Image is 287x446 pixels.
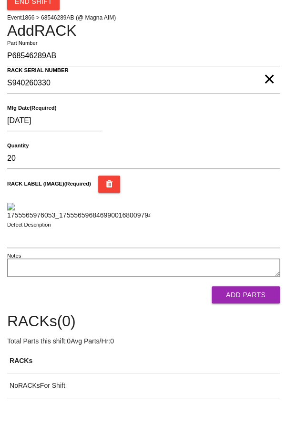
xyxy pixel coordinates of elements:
[7,148,280,169] input: Required
[7,373,280,398] td: No RACKs For Shift
[7,336,280,346] p: Total Parts this shift: 0 Avg Parts/Hr: 0
[7,252,21,260] label: Notes
[7,181,91,187] b: RACK LABEL (IMAGE) (Required)
[7,105,56,111] b: Mfg Date (Required)
[7,143,29,149] b: Quantity
[7,73,280,93] input: Required
[7,14,116,21] span: Event 1866 > 68546289AB (@ Magna AIM)
[263,60,275,79] span: Clear Input
[212,286,280,303] button: Add Parts
[7,67,69,73] b: RACK SERIAL NUMBER
[7,221,51,229] label: Defect Description
[7,313,280,330] h4: RACKs ( 0 )
[7,111,102,131] input: Pick a Date
[98,176,121,193] button: RACK LABEL (IMAGE)(Required)
[7,203,150,220] img: 1755565976053_17555659684699001680097946813385.jpg
[7,46,280,66] input: Required
[7,22,280,39] h4: Add RACK
[7,39,37,47] label: Part Number
[7,349,280,373] th: RACKs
